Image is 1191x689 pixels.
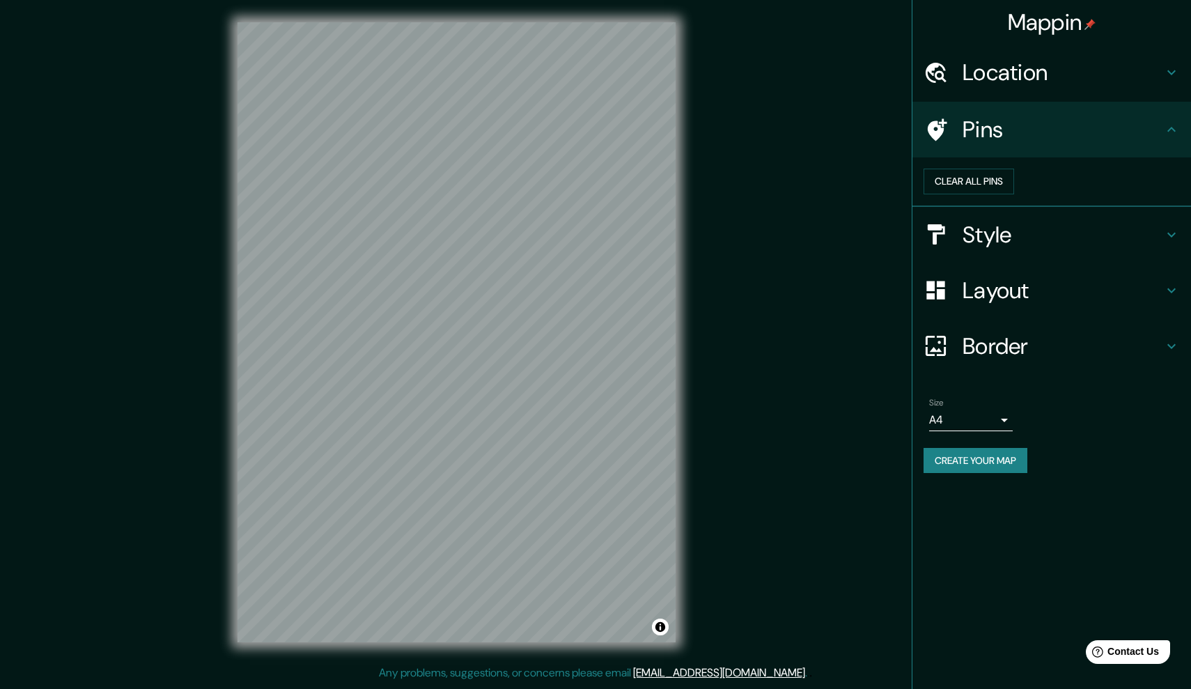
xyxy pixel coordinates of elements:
h4: Pins [963,116,1163,144]
div: A4 [929,409,1013,431]
h4: Location [963,59,1163,86]
p: Any problems, suggestions, or concerns please email . [379,665,807,681]
div: Location [912,45,1191,100]
div: Pins [912,102,1191,157]
h4: Style [963,221,1163,249]
button: Toggle attribution [652,619,669,635]
div: Border [912,318,1191,374]
h4: Mappin [1008,8,1096,36]
button: Create your map [924,448,1027,474]
label: Size [929,396,944,408]
div: Layout [912,263,1191,318]
iframe: Help widget launcher [1067,635,1176,674]
div: . [809,665,812,681]
div: Style [912,207,1191,263]
div: . [807,665,809,681]
img: pin-icon.png [1084,19,1096,30]
a: [EMAIL_ADDRESS][DOMAIN_NAME] [633,665,805,680]
h4: Border [963,332,1163,360]
button: Clear all pins [924,169,1014,194]
canvas: Map [238,22,676,642]
h4: Layout [963,277,1163,304]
